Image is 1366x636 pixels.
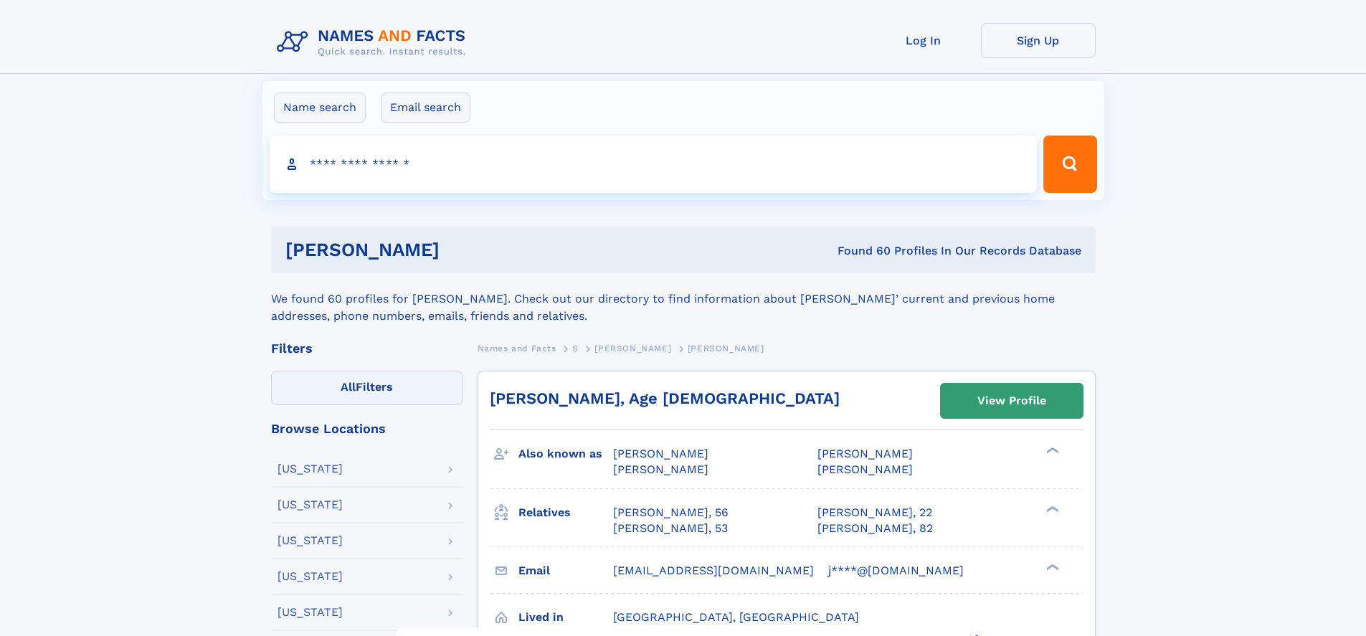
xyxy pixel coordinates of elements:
[613,564,814,577] span: [EMAIL_ADDRESS][DOMAIN_NAME]
[981,23,1096,58] a: Sign Up
[1043,504,1060,513] div: ❯
[817,447,913,460] span: [PERSON_NAME]
[613,505,729,521] a: [PERSON_NAME], 56
[1043,446,1060,455] div: ❯
[278,463,343,475] div: [US_STATE]
[278,571,343,582] div: [US_STATE]
[271,273,1096,325] div: We found 60 profiles for [PERSON_NAME]. Check out our directory to find information about [PERSON...
[381,92,470,123] label: Email search
[638,243,1081,259] div: Found 60 Profiles In Our Records Database
[270,136,1038,193] input: search input
[866,23,981,58] a: Log In
[285,241,639,259] h1: [PERSON_NAME]
[278,499,343,511] div: [US_STATE]
[278,535,343,546] div: [US_STATE]
[817,505,932,521] a: [PERSON_NAME], 22
[271,422,463,435] div: Browse Locations
[274,92,366,123] label: Name search
[1043,562,1060,571] div: ❯
[817,521,933,536] a: [PERSON_NAME], 82
[613,521,728,536] a: [PERSON_NAME], 53
[817,462,913,476] span: [PERSON_NAME]
[278,607,343,618] div: [US_STATE]
[613,610,859,624] span: [GEOGRAPHIC_DATA], [GEOGRAPHIC_DATA]
[341,380,356,394] span: All
[594,343,671,353] span: [PERSON_NAME]
[518,500,613,525] h3: Relatives
[518,559,613,583] h3: Email
[688,343,764,353] span: [PERSON_NAME]
[613,447,708,460] span: [PERSON_NAME]
[518,442,613,466] h3: Also known as
[1043,136,1096,193] button: Search Button
[594,339,671,357] a: [PERSON_NAME]
[941,384,1083,418] a: View Profile
[518,605,613,630] h3: Lived in
[271,342,463,355] div: Filters
[977,384,1046,417] div: View Profile
[271,23,478,62] img: Logo Names and Facts
[490,389,840,407] a: [PERSON_NAME], Age [DEMOGRAPHIC_DATA]
[613,462,708,476] span: [PERSON_NAME]
[572,339,579,357] a: S
[271,371,463,405] label: Filters
[478,339,556,357] a: Names and Facts
[572,343,579,353] span: S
